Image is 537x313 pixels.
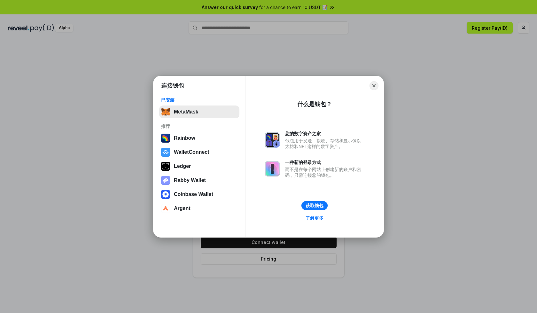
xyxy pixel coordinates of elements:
[285,167,364,178] div: 而不是在每个网站上创建新的账户和密码，只需连接您的钱包。
[159,146,239,159] button: WalletConnect
[297,100,332,108] div: 什么是钱包？
[161,134,170,143] img: svg+xml,%3Csvg%20width%3D%22120%22%20height%3D%22120%22%20viewBox%3D%220%200%20120%20120%22%20fil...
[174,192,213,197] div: Coinbase Wallet
[265,132,280,148] img: svg+xml,%3Csvg%20xmlns%3D%22http%3A%2F%2Fwww.w3.org%2F2000%2Fsvg%22%20fill%3D%22none%22%20viewBox...
[174,177,206,183] div: Rabby Wallet
[174,149,209,155] div: WalletConnect
[159,174,239,187] button: Rabby Wallet
[302,214,327,222] a: 了解更多
[161,204,170,213] img: svg+xml,%3Csvg%20width%3D%2228%22%20height%3D%2228%22%20viewBox%3D%220%200%2028%2028%22%20fill%3D...
[265,161,280,176] img: svg+xml,%3Csvg%20xmlns%3D%22http%3A%2F%2Fwww.w3.org%2F2000%2Fsvg%22%20fill%3D%22none%22%20viewBox...
[174,206,191,211] div: Argent
[161,162,170,171] img: svg+xml,%3Csvg%20xmlns%3D%22http%3A%2F%2Fwww.w3.org%2F2000%2Fsvg%22%20width%3D%2228%22%20height%3...
[174,135,195,141] div: Rainbow
[285,138,364,149] div: 钱包用于发送、接收、存储和显示像以太坊和NFT这样的数字资产。
[161,107,170,116] img: svg+xml,%3Csvg%20fill%3D%22none%22%20height%3D%2233%22%20viewBox%3D%220%200%2035%2033%22%20width%...
[306,215,323,221] div: 了解更多
[161,190,170,199] img: svg+xml,%3Csvg%20width%3D%2228%22%20height%3D%2228%22%20viewBox%3D%220%200%2028%2028%22%20fill%3D...
[159,132,239,145] button: Rainbow
[159,160,239,173] button: Ledger
[370,81,378,90] button: Close
[306,203,323,208] div: 获取钱包
[174,163,191,169] div: Ledger
[301,201,328,210] button: 获取钱包
[161,123,237,129] div: 推荐
[174,109,198,115] div: MetaMask
[161,82,184,90] h1: 连接钱包
[161,97,237,103] div: 已安装
[159,106,239,118] button: MetaMask
[159,202,239,215] button: Argent
[161,148,170,157] img: svg+xml,%3Csvg%20width%3D%2228%22%20height%3D%2228%22%20viewBox%3D%220%200%2028%2028%22%20fill%3D...
[161,176,170,185] img: svg+xml,%3Csvg%20xmlns%3D%22http%3A%2F%2Fwww.w3.org%2F2000%2Fsvg%22%20fill%3D%22none%22%20viewBox...
[285,131,364,137] div: 您的数字资产之家
[159,188,239,201] button: Coinbase Wallet
[285,160,364,165] div: 一种新的登录方式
